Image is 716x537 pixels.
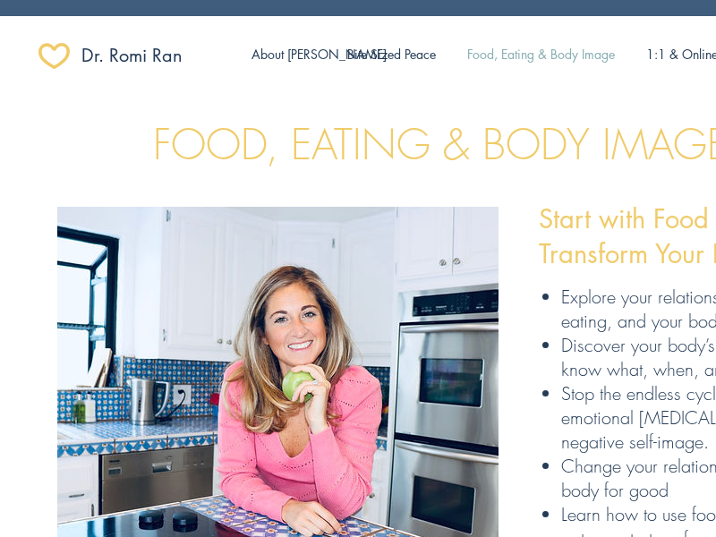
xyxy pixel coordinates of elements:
p: Food, Eating & Body Image [458,36,624,73]
p: Bite Sized Peace [338,36,445,73]
a: About [PERSON_NAME] [238,36,331,73]
p: About [PERSON_NAME] [243,36,396,73]
a: Food, Eating & Body Image [451,36,631,73]
a: Bite Sized Peace [331,36,451,73]
a: ​Dr. Romi Ran [81,38,209,73]
span: ​Dr. Romi Ran [81,43,183,68]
